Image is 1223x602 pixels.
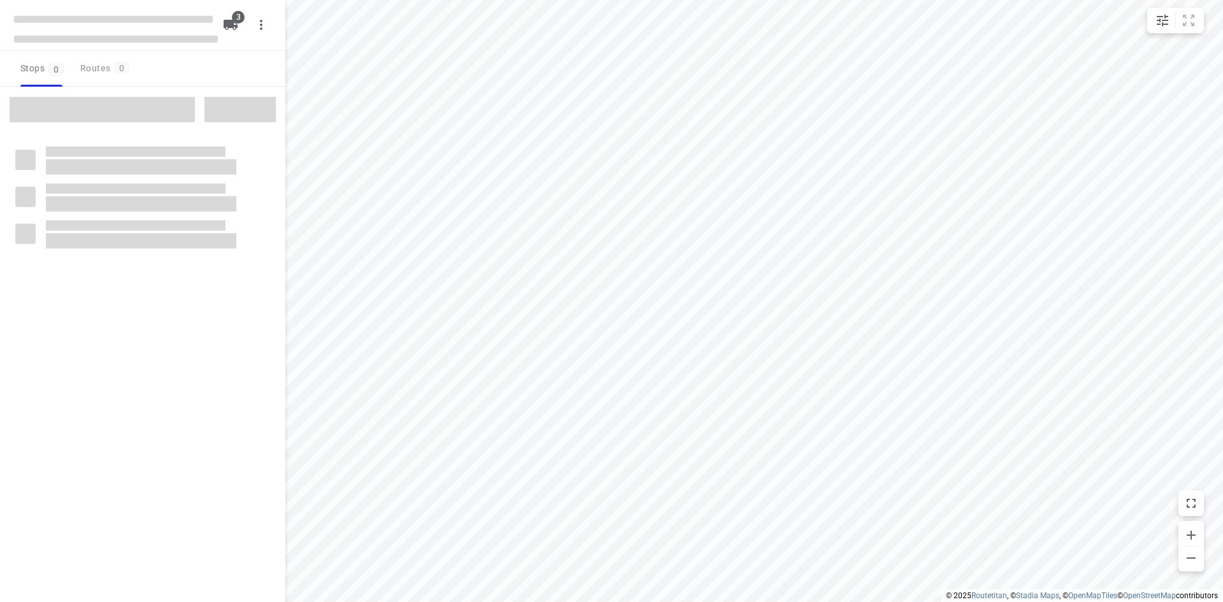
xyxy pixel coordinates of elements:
[1068,591,1117,600] a: OpenMapTiles
[971,591,1007,600] a: Routetitan
[1147,8,1204,33] div: small contained button group
[1016,591,1059,600] a: Stadia Maps
[1123,591,1176,600] a: OpenStreetMap
[1150,8,1175,33] button: Map settings
[946,591,1218,600] li: © 2025 , © , © © contributors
